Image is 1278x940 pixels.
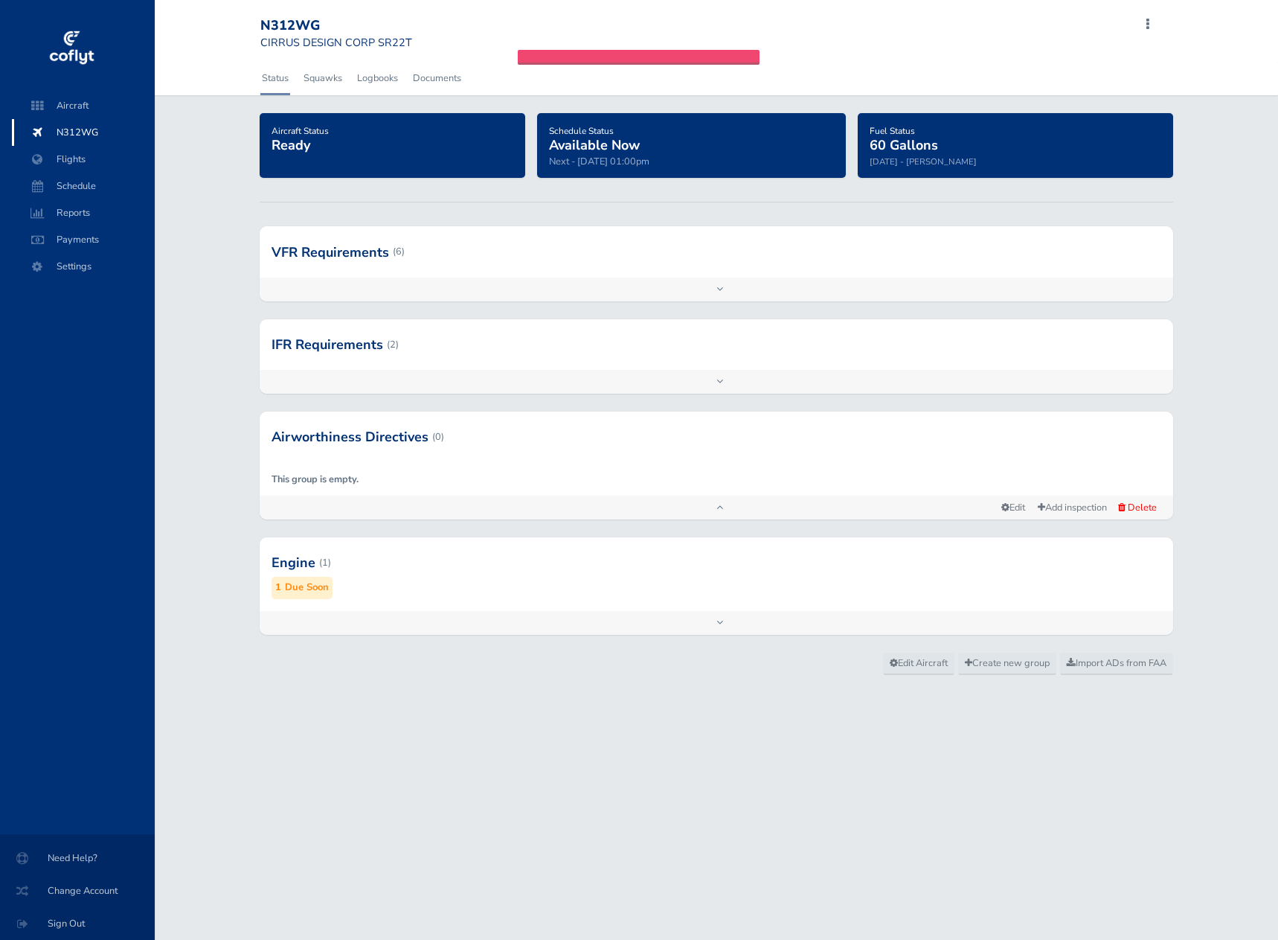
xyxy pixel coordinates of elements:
span: Edit [1001,501,1025,514]
span: Payments [27,226,140,253]
a: Status [260,62,290,95]
span: Sign Out [18,910,137,937]
span: Delete [1128,501,1157,514]
a: Import ADs from FAA [1060,653,1173,675]
a: Logbooks [356,62,399,95]
a: Schedule StatusAvailable Now [549,121,640,155]
span: 60 Gallons [870,136,938,154]
span: Settings [27,253,140,280]
span: Import ADs from FAA [1067,656,1166,670]
span: Need Help? [18,845,137,872]
div: N312WG [260,18,412,34]
span: Fuel Status [870,125,915,137]
span: Schedule [27,173,140,199]
a: Add inspection [1031,497,1114,519]
strong: This group is empty. [272,473,359,486]
span: N312WG [27,119,140,146]
small: [DATE] - [PERSON_NAME] [870,156,977,167]
span: Ready [272,136,310,154]
img: coflyt logo [47,26,96,71]
span: Reports [27,199,140,226]
small: CIRRUS DESIGN CORP SR22T [260,35,412,50]
span: Schedule Status [549,125,614,137]
button: Delete [1114,499,1161,516]
a: Squawks [302,62,344,95]
span: Available Now [549,136,640,154]
a: Documents [411,62,463,95]
span: Edit Aircraft [890,656,948,670]
span: Next - [DATE] 01:00pm [549,155,649,168]
a: Create new group [958,653,1056,675]
span: Flights [27,146,140,173]
span: Aircraft [27,92,140,119]
span: Create new group [965,656,1050,670]
span: Aircraft Status [272,125,329,137]
a: Edit [995,498,1031,518]
a: Edit Aircraft [883,653,954,675]
small: Due Soon [285,580,329,595]
span: Change Account [18,877,137,904]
